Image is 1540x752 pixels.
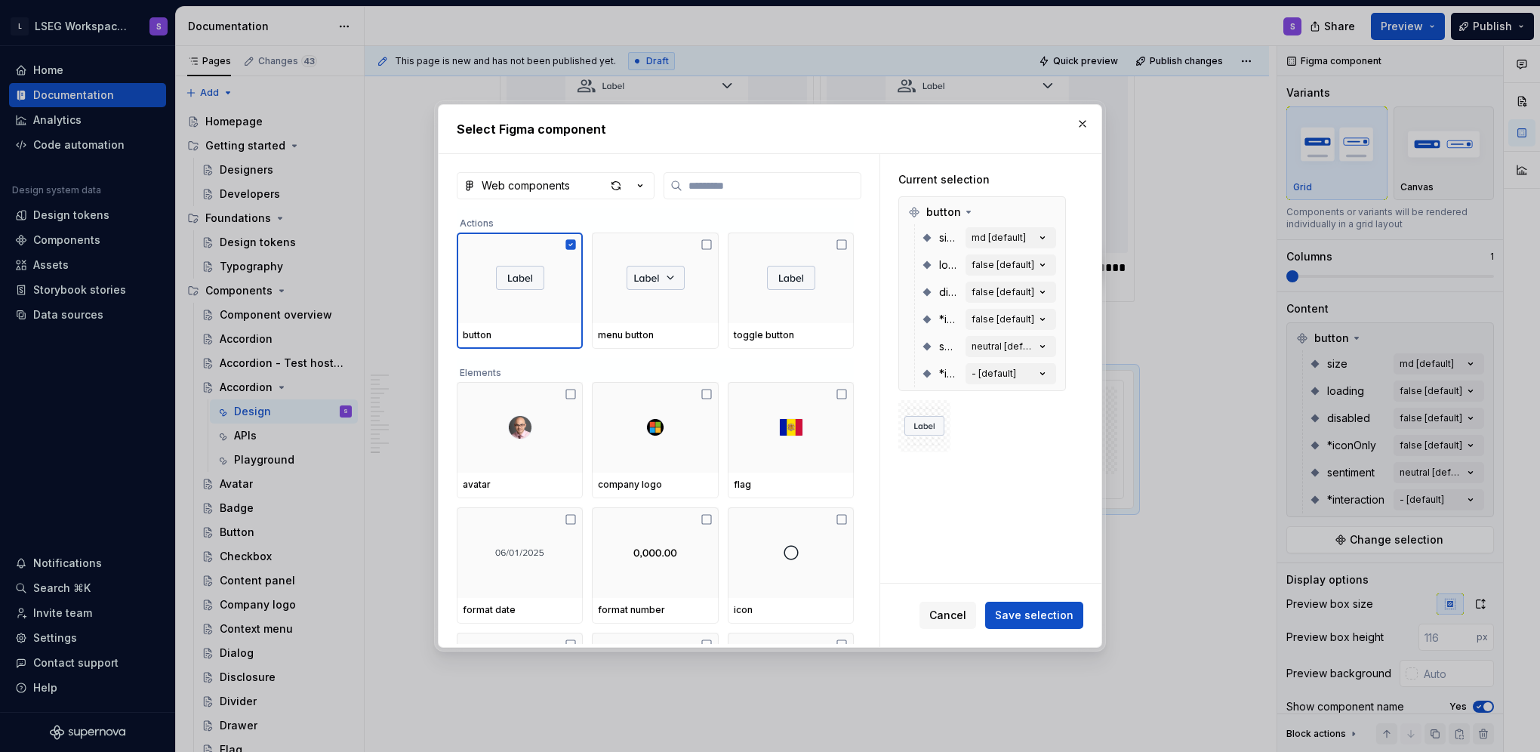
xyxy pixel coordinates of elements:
button: false [default] [966,309,1056,330]
span: button [926,205,961,220]
div: toggle button [734,329,848,341]
div: false [default] [972,259,1034,271]
div: button [902,200,1062,224]
span: *interaction [939,366,959,381]
div: format number [598,604,712,616]
button: md [default] [966,227,1056,248]
span: sentiment [939,339,959,354]
button: Cancel [919,602,976,629]
div: Elements [457,358,854,382]
button: Save selection [985,602,1083,629]
span: Cancel [929,608,966,623]
span: Save selection [995,608,1073,623]
h2: Select Figma component [457,120,1083,138]
span: *iconOnly [939,312,959,327]
div: false [default] [972,313,1034,325]
button: false [default] [966,254,1056,276]
div: md [default] [972,232,1026,244]
div: avatar [463,479,577,491]
span: loading [939,257,959,273]
div: Web components [482,178,570,193]
button: neutral [default] [966,336,1056,357]
div: flag [734,479,848,491]
div: button [463,329,577,341]
div: false [default] [972,286,1034,298]
span: size [939,230,959,245]
button: false [default] [966,282,1056,303]
button: - [default] [966,363,1056,384]
div: neutral [default] [972,341,1035,353]
div: company logo [598,479,712,491]
div: Current selection [898,172,1066,187]
div: icon [734,604,848,616]
div: Actions [457,208,854,233]
button: Web components [457,172,654,199]
span: disabled [939,285,959,300]
div: format date [463,604,577,616]
div: - [default] [972,368,1016,380]
div: menu button [598,329,712,341]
